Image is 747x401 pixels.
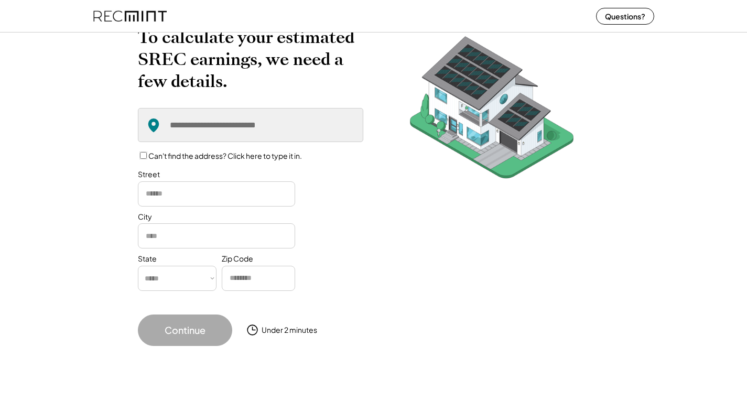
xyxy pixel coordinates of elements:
[596,8,654,25] button: Questions?
[138,26,363,92] h2: To calculate your estimated SREC earnings, we need a few details.
[389,26,594,194] img: RecMintArtboard%207.png
[148,151,302,160] label: Can't find the address? Click here to type it in.
[138,212,152,222] div: City
[262,325,317,335] div: Under 2 minutes
[138,315,232,346] button: Continue
[138,169,160,180] div: Street
[93,2,167,30] img: recmint-logotype%403x%20%281%29.jpeg
[138,254,157,264] div: State
[222,254,253,264] div: Zip Code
